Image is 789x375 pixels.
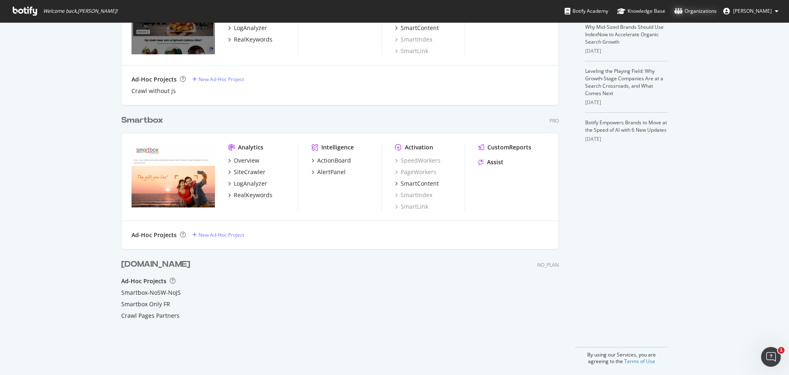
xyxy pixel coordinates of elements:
div: Intelligence [321,143,354,151]
div: Smartbox [121,114,163,126]
a: LogAnalyzer [228,179,267,188]
a: Smartbox [121,114,166,126]
a: SmartIndex [395,191,432,199]
a: SpeedWorkers [395,156,441,165]
div: [DATE] [585,135,668,143]
a: SmartContent [395,179,439,188]
div: New Ad-Hoc Project [198,231,244,238]
span: Lamar Marsh [733,7,772,14]
div: Organizations [674,7,717,15]
div: NO_PLAN [537,261,559,268]
a: Assist [478,158,503,166]
a: CustomReports [478,143,531,151]
div: Pro [549,117,559,124]
a: SmartIndex [395,35,432,44]
div: Ad-Hoc Projects [121,277,166,285]
a: RealKeywords [228,35,272,44]
a: Smartbox-NoSW-NoJS [121,289,181,297]
div: [DATE] [585,99,668,106]
a: Why Mid-Sized Brands Should Use IndexNow to Accelerate Organic Search Growth [585,23,664,45]
a: New Ad-Hoc Project [192,231,244,238]
div: SmartContent [401,179,439,188]
div: Assist [487,158,503,166]
span: Welcome back, [PERSON_NAME] ! [43,8,118,14]
a: SmartContent [395,24,439,32]
a: LogAnalyzer [228,24,267,32]
a: Terms of Use [624,358,655,365]
a: Crawl without js [131,87,176,95]
a: ActionBoard [311,156,351,165]
a: Botify Empowers Brands to Move at the Speed of AI with 6 New Updates [585,119,667,133]
div: Ad-Hoc Projects [131,75,177,84]
div: [DOMAIN_NAME] [121,259,190,270]
div: Activation [405,143,433,151]
a: SmartLink [395,203,428,211]
div: LogAnalyzer [234,24,267,32]
img: smartbox.com [131,143,215,210]
a: SiteCrawler [228,168,265,176]
div: RealKeywords [234,35,272,44]
div: [DATE] [585,47,668,55]
a: PageWorkers [395,168,436,176]
a: Smartbox Only FR [121,300,170,308]
div: Overview [234,156,259,165]
div: By using our Services, you are agreeing to the [575,347,668,365]
iframe: Intercom live chat [761,347,781,367]
a: Crawl Pages Partners [121,312,180,320]
a: RealKeywords [228,191,272,199]
div: AlertPanel [317,168,346,176]
div: New Ad-Hoc Project [198,76,244,83]
a: SmartLink [395,47,428,55]
a: New Ad-Hoc Project [192,76,244,83]
button: [PERSON_NAME] [717,5,785,18]
a: Leveling the Playing Field: Why Growth-Stage Companies Are at a Search Crossroads, and What Comes... [585,68,663,97]
div: Knowledge Base [617,7,665,15]
div: Analytics [238,143,263,151]
div: Ad-Hoc Projects [131,231,177,239]
div: Botify Academy [565,7,608,15]
div: SmartContent [401,24,439,32]
div: CustomReports [487,143,531,151]
div: SiteCrawler [234,168,265,176]
span: 1 [778,347,784,354]
div: LogAnalyzer [234,179,267,188]
div: RealKeywords [234,191,272,199]
div: ActionBoard [317,156,351,165]
a: Overview [228,156,259,165]
a: AlertPanel [311,168,346,176]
